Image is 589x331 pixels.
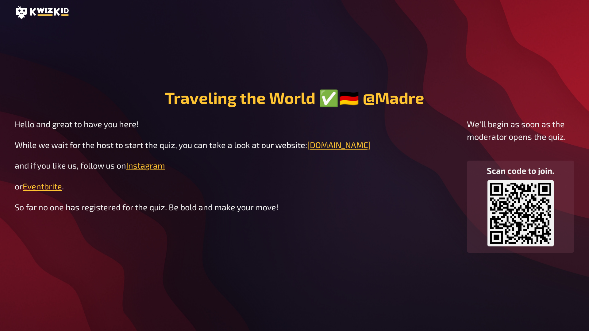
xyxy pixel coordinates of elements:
[15,160,126,170] span: and if you like us, follow us on
[23,181,62,191] a: Eventbrite
[307,140,371,150] a: [DOMAIN_NAME]
[126,160,165,170] a: Instagram
[15,181,23,191] span: or
[467,118,574,143] p: We'll begin as soon as the moderator opens the quiz.
[62,181,64,191] span: .
[15,140,307,150] span: While we wait for the host to start the quiz, you can take a look at our website:
[165,88,424,108] h1: Traveling the World ✅🇩🇪 @Madre
[15,202,457,212] div: So far no one has registered for the quiz. Be bold and make your move!
[472,165,569,175] h3: Scan code to join.
[15,119,139,129] span: Hello and great to have you here!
